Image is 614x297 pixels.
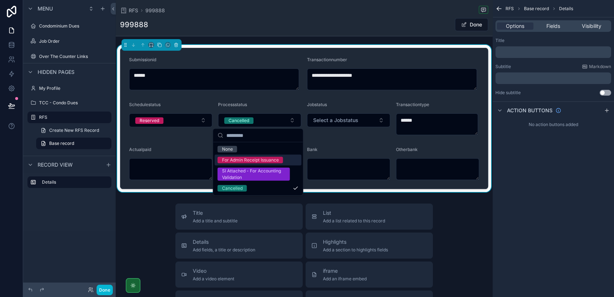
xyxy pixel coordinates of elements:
[120,7,138,14] a: RFS
[213,142,303,195] div: Suggestions
[581,22,601,30] span: Visibility
[175,233,303,259] button: DetailsAdd fields, a title or description
[589,64,611,70] span: Markdown
[222,157,278,163] div: For Admin Receipt Issuance
[193,209,238,217] span: Title
[229,117,249,124] div: Cancelled
[27,112,111,123] a: RFS
[120,20,148,30] h1: 999888
[582,64,611,70] a: Markdown
[559,6,573,12] span: Details
[506,6,514,12] span: RFS
[38,68,74,76] span: Hidden pages
[506,22,524,30] span: Options
[39,38,110,44] label: Job Order
[193,276,234,282] span: Add a video element
[193,238,255,246] span: Details
[27,51,111,62] a: Over The Counter Links
[42,179,106,185] label: Details
[307,57,347,62] span: Transactionnumber
[36,138,111,149] a: Base record
[129,147,151,152] span: Actualpaid
[129,102,161,107] span: Schedulestatus
[129,57,156,62] span: Submissionid
[218,102,247,107] span: Processstatus
[39,85,110,91] label: My Profile
[193,267,234,275] span: Video
[49,127,99,133] span: Create New RFS Record
[27,35,111,47] a: Job Order
[39,23,110,29] label: Condominium Dues
[323,238,388,246] span: Highlights
[396,102,429,107] span: Transactiontype
[546,22,560,30] span: Fields
[97,285,113,295] button: Done
[39,54,110,59] label: Over The Counter Links
[323,267,367,275] span: iframe
[323,276,367,282] span: Add an iframe embed
[307,102,327,107] span: Jobstatus
[307,113,390,127] button: Select Button
[193,218,238,224] span: Add a title and subtitle
[493,119,614,130] div: No action buttons added
[193,247,255,253] span: Add fields, a title or description
[49,141,74,146] span: Base record
[129,7,138,14] span: RFS
[175,204,303,230] button: TitleAdd a title and subtitle
[39,100,110,106] label: TCC - Condo Dues
[306,204,433,230] button: ListAdd a list related to this record
[323,247,388,253] span: Add a section to highlights fields
[39,114,107,120] label: RFS
[38,161,73,168] span: Record view
[222,146,233,152] div: None
[524,6,549,12] span: Base record
[145,7,165,14] a: 999888
[27,83,111,94] a: My Profile
[323,218,385,224] span: Add a list related to this record
[495,38,504,43] label: Title
[307,147,317,152] span: Bank
[27,97,111,109] a: TCC - Condo Dues
[38,5,53,12] span: Menu
[495,90,521,96] label: Hide subtitle
[455,18,488,31] button: Done
[222,168,285,181] div: SI Attached - For Accounting Validation
[218,113,301,127] button: Select Button
[175,262,303,288] button: VideoAdd a video element
[507,107,553,114] span: Action buttons
[23,173,116,195] div: scrollable content
[129,113,212,127] button: Select Button
[222,185,242,192] div: Cancelled
[36,125,111,136] a: Create New RFS Record
[140,117,159,124] div: Reserved
[495,72,611,84] div: scrollable content
[495,64,511,70] label: Subtitle
[495,46,611,58] div: scrollable content
[313,117,358,124] span: Select a Jobstatus
[323,209,385,217] span: List
[306,262,433,288] button: iframeAdd an iframe embed
[396,147,418,152] span: Otherbank
[27,20,111,32] a: Condominium Dues
[306,233,433,259] button: HighlightsAdd a section to highlights fields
